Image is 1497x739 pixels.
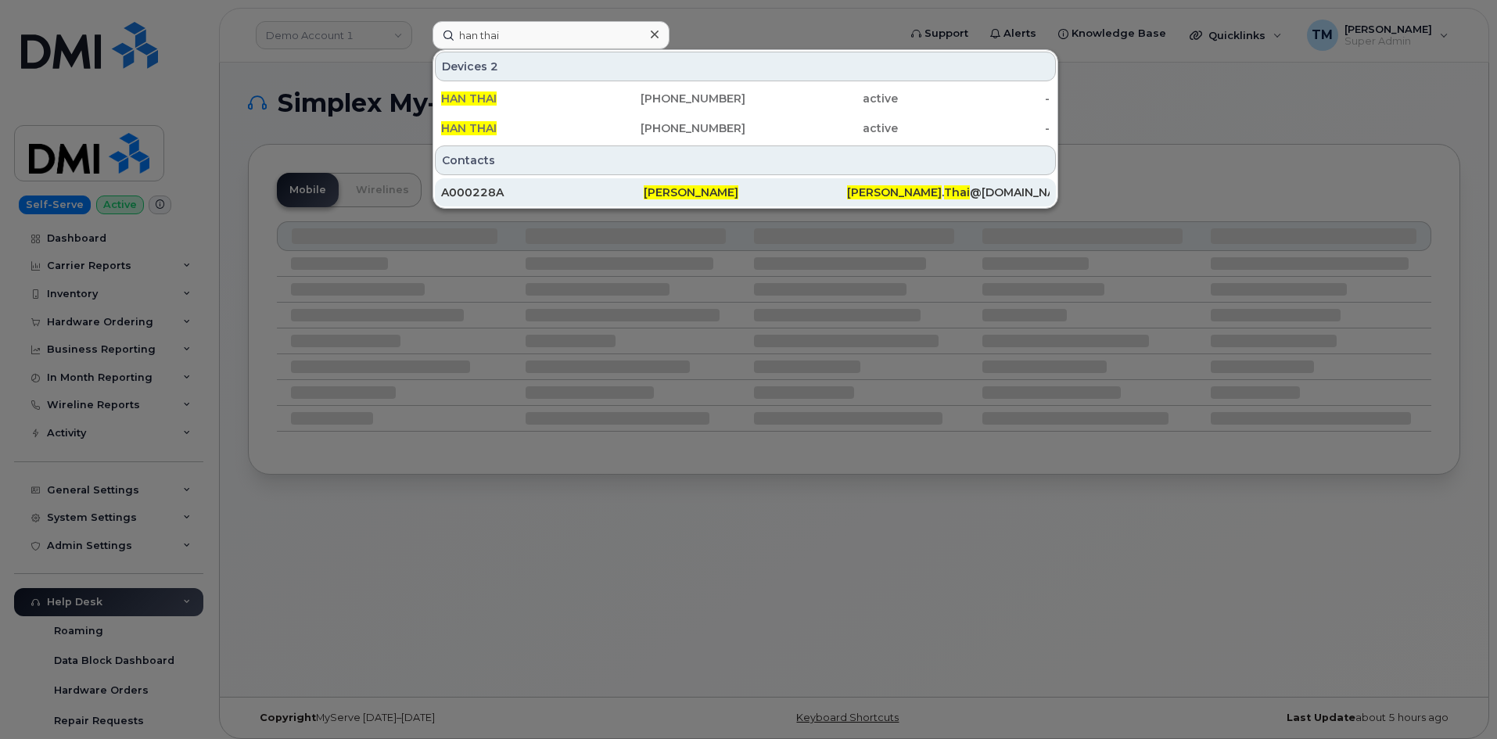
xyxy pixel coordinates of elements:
[435,52,1056,81] div: Devices
[435,84,1056,113] a: HAN THAI[PHONE_NUMBER]active-
[490,59,498,74] span: 2
[441,185,644,200] div: A000228A
[435,178,1056,206] a: A000228A[PERSON_NAME][PERSON_NAME].Thai@[DOMAIN_NAME]
[847,185,942,199] span: [PERSON_NAME]
[644,185,738,199] span: [PERSON_NAME]
[898,91,1050,106] div: -
[745,91,898,106] div: active
[944,185,970,199] span: Thai
[435,114,1056,142] a: HAN THAI[PHONE_NUMBER]active-
[594,120,746,136] div: [PHONE_NUMBER]
[847,185,1050,200] div: . @[DOMAIN_NAME]
[435,145,1056,175] div: Contacts
[745,120,898,136] div: active
[594,91,746,106] div: [PHONE_NUMBER]
[441,91,497,106] span: HAN THAI
[898,120,1050,136] div: -
[441,121,497,135] span: HAN THAI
